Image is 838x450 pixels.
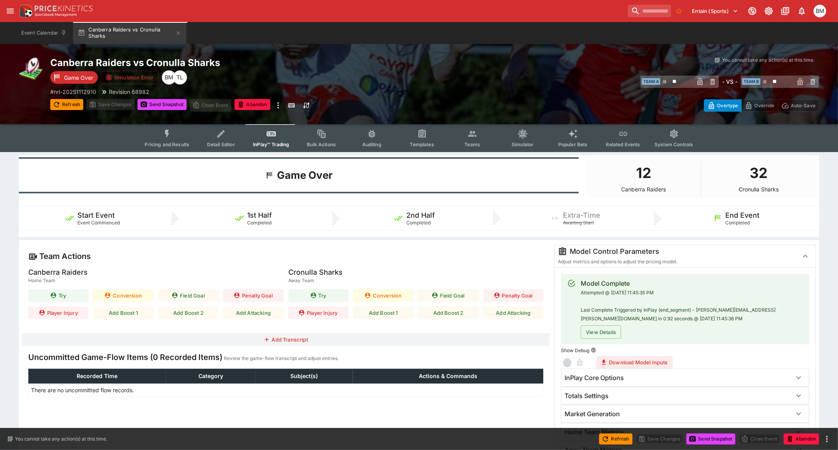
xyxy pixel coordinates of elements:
th: Actions & Commands [353,369,543,384]
span: Completed [247,220,271,226]
p: Show Debug [561,347,589,354]
button: Abandon [235,99,270,110]
button: Connected to PK [745,4,759,18]
button: Refresh [599,433,632,444]
button: Override [741,99,778,112]
p: Game Over [64,73,93,82]
button: Player Injury [28,307,88,319]
td: There are no uncommitted flow records. [29,384,543,397]
span: Attempted @ [DATE] 11:45:35 PM Last Complete Triggered by InPlay (end_segment) - [PERSON_NAME][EM... [581,290,776,321]
img: rugby_league.png [19,57,44,82]
h5: 1st Half [247,211,272,220]
button: Event Calendar [17,22,72,44]
button: Canberra Raiders vs Cronulla Sharks [73,22,186,44]
button: Simulation Error [101,71,159,84]
h4: Uncommitted Game-Flow Items (0 Recorded Items) [28,352,222,362]
button: Notifications [795,4,809,18]
span: Completed [726,220,750,226]
button: Add Boost 1 [353,307,413,319]
button: Toggle light/dark mode [762,4,776,18]
p: Copy To Clipboard [50,88,96,96]
button: No Bookmarks [673,5,685,17]
button: more [273,99,283,112]
h5: End Event [726,211,760,220]
button: Try [288,289,348,302]
button: Player Injury [288,307,348,319]
button: more [822,434,832,444]
p: Overtype [717,101,738,110]
div: Model Control Parameters [558,247,792,256]
h4: Team Actions [39,251,91,261]
h5: Start Event [77,211,115,220]
span: Templates [410,141,434,147]
span: Mark an event as closed and abandoned. [235,100,270,108]
th: Subject(s) [255,369,353,384]
h6: Totals Settings [565,392,609,400]
img: PriceKinetics [35,6,93,11]
span: Awaiting Start [563,220,594,226]
button: View Details [581,325,621,339]
span: Auditing [362,141,381,147]
button: Download Model Inputs [596,356,672,369]
span: Related Events [606,141,640,147]
button: Penalty Goal [483,289,543,302]
span: Team A [642,78,660,85]
button: Documentation [778,4,792,18]
button: Abandon [784,433,819,444]
span: Bulk Actions [307,141,336,147]
input: search [628,5,671,17]
span: Team B [742,78,761,85]
h2: Copy To Clipboard [50,57,435,69]
span: InPlay™ Trading [253,141,289,147]
button: Add Boost 1 [93,307,153,319]
button: Field Goal [158,289,218,302]
p: Review the game-flow transcript and adjust entries. [224,354,339,362]
button: Show Debug [591,347,596,353]
button: Field Goal [418,289,478,302]
span: Detail Editor [207,141,235,147]
h1: 12 [636,162,651,184]
button: Conversion [353,289,413,302]
button: Penalty Goal [223,289,283,302]
button: Overtype [704,99,742,112]
button: open drawer [3,4,17,18]
th: Recorded Time [29,369,166,384]
h6: Market Generation [565,410,620,418]
h5: Canberra Raiders [28,268,88,277]
div: Start From [704,99,819,112]
span: System Controls [655,141,693,147]
span: Adjust metrics and options to adjust the pricing model. [558,259,677,264]
p: Revision 68982 [109,88,149,96]
div: Model Complete [581,279,803,288]
h1: Game Over [277,169,333,182]
span: Popular Bets [558,141,588,147]
button: Send Snapshot [138,99,187,110]
th: Category [166,369,255,384]
div: Trent Lewis [173,70,187,84]
h6: - VS - [722,77,737,86]
span: Home Team [28,277,88,285]
span: Completed [406,220,431,226]
button: Send Snapshot [686,433,735,444]
span: Pricing and Results [145,141,189,147]
p: You cannot take any action(s) at this time. [722,57,814,64]
button: Auto-Save [778,99,819,112]
button: Add Transcript [22,333,550,346]
p: Canberra Raiders [622,186,666,192]
span: Event Commenced [77,220,120,226]
span: Away Team [288,277,343,285]
p: Override [754,101,774,110]
span: Mark an event as closed and abandoned. [784,434,819,442]
span: Teams [464,141,480,147]
h1: 32 [750,162,768,184]
p: You cannot take any action(s) at this time. [15,435,107,443]
button: Add Boost 2 [418,307,478,319]
div: BJ Martin [814,5,826,17]
button: Add Attacking [483,307,543,319]
span: Simulator [512,141,534,147]
div: Event type filters [138,124,699,152]
button: Refresh [50,99,83,110]
div: BJ Martin [162,70,176,84]
p: Auto-Save [791,101,816,110]
button: BJ Martin [811,2,829,20]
